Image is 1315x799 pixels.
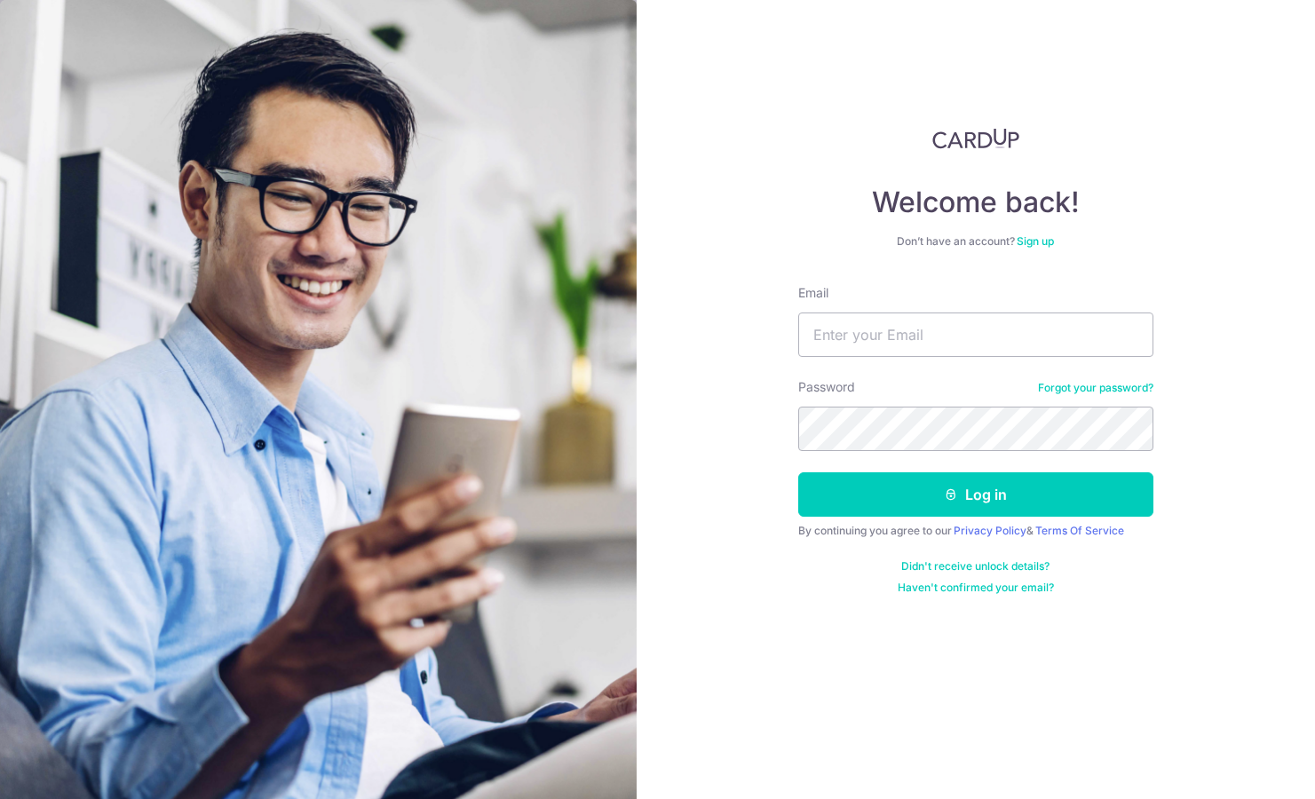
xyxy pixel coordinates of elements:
div: By continuing you agree to our & [798,524,1153,538]
label: Password [798,378,855,396]
img: CardUp Logo [932,128,1019,149]
div: Don’t have an account? [798,234,1153,249]
button: Log in [798,472,1153,517]
a: Sign up [1017,234,1054,248]
label: Email [798,284,828,302]
a: Forgot your password? [1038,381,1153,395]
h4: Welcome back! [798,185,1153,220]
input: Enter your Email [798,312,1153,357]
